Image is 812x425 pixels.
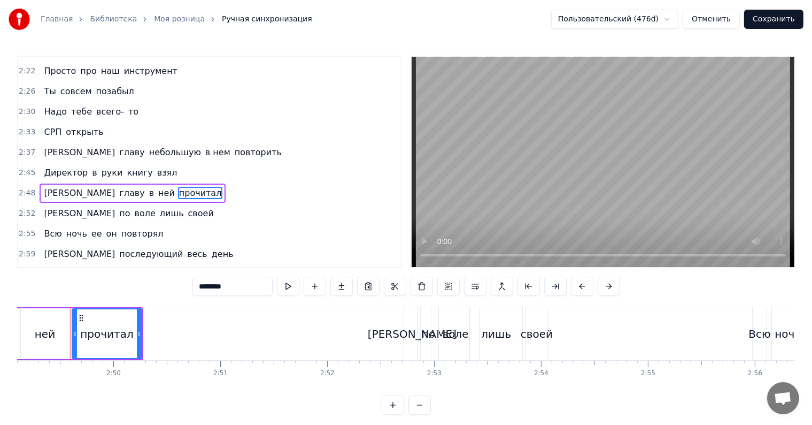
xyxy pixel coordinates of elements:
span: по [118,207,131,219]
span: про [79,65,97,77]
span: ночь [65,227,88,240]
span: наш [100,65,121,77]
span: весь [186,248,208,260]
span: 2:33 [19,127,35,138]
button: Сохранить [744,10,803,29]
span: день [211,248,235,260]
span: своей [187,207,215,219]
span: главу [118,187,145,199]
span: взял [156,166,179,179]
span: [PERSON_NAME] [43,207,116,219]
div: своей [521,326,553,342]
span: в нем [204,146,231,158]
div: Всю [748,326,771,342]
span: 2:22 [19,66,35,77]
span: Просто [43,65,77,77]
span: Директор [43,166,89,179]
span: ее [90,227,103,240]
div: 2:51 [213,369,228,378]
span: в [91,166,98,179]
div: 2:55 [641,369,655,378]
span: руки [100,166,124,179]
span: повторял [120,227,165,240]
div: ночь [775,326,801,342]
span: книгу [126,166,153,179]
span: совсем [59,85,93,97]
span: [PERSON_NAME] [43,187,116,199]
span: главу [118,146,145,158]
span: последующий [118,248,184,260]
div: воле [443,326,469,342]
nav: breadcrumb [41,14,312,25]
span: 2:30 [19,107,35,117]
span: 2:26 [19,86,35,97]
span: Ручная синхронизация [222,14,312,25]
span: позабыл [95,85,135,97]
div: ней [35,326,55,342]
span: Надо [43,105,68,118]
span: он [105,227,118,240]
div: лишь [481,326,511,342]
a: Моя розница [154,14,205,25]
span: открыть [65,126,104,138]
span: [PERSON_NAME] [43,146,116,158]
div: 2:52 [320,369,335,378]
span: 2:37 [19,147,35,158]
span: Всю [43,227,63,240]
span: 2:59 [19,249,35,260]
span: 2:45 [19,168,35,178]
div: [PERSON_NAME] [368,326,457,342]
a: Библиотека [90,14,137,25]
span: 2:48 [19,188,35,199]
span: то [127,105,140,118]
span: в [148,187,155,199]
span: повторить [234,146,283,158]
span: ней [157,187,176,199]
button: Отменить [683,10,740,29]
a: Главная [41,14,73,25]
div: Открытый чат [767,382,799,414]
span: всего- [95,105,125,118]
span: Ты [43,85,57,97]
span: тебе [70,105,93,118]
div: 2:54 [534,369,548,378]
div: прочитал [80,326,134,342]
span: воле [134,207,157,219]
div: по [422,326,435,342]
span: СРП [43,126,63,138]
div: 2:56 [748,369,762,378]
span: 2:52 [19,208,35,219]
span: небольшую [148,146,202,158]
div: 2:50 [106,369,121,378]
span: прочитал [178,187,223,199]
span: [PERSON_NAME] [43,248,116,260]
img: youka [9,9,30,30]
span: лишь [159,207,185,219]
span: 2:55 [19,229,35,239]
span: инструмент [123,65,179,77]
div: 2:53 [427,369,442,378]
